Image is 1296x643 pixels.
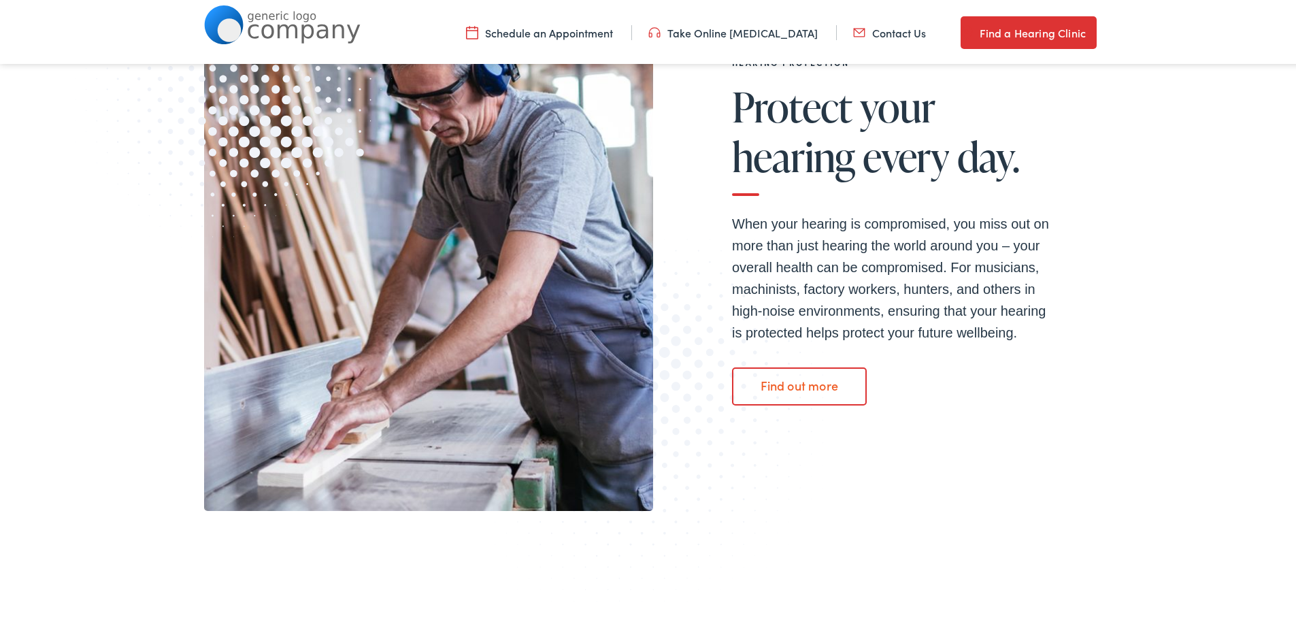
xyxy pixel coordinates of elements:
[853,22,926,37] a: Contact Us
[863,131,949,176] span: every
[648,22,661,37] img: utility icon
[732,365,867,403] a: Find out more
[732,131,855,176] span: hearing
[732,82,852,127] span: Protect
[732,210,1059,341] p: When your hearing is compromised, you miss out on more than just hearing the world around you – y...
[957,131,1020,176] span: day.
[961,14,1097,46] a: Find a Hearing Clinic
[466,22,478,37] img: utility icon
[732,55,1059,65] h2: Hearing Protection
[961,22,973,38] img: utility icon
[648,22,818,37] a: Take Online [MEDICAL_DATA]
[853,22,865,37] img: utility icon
[473,234,833,604] img: Bottom portion of a graphic image with a halftone pattern, adding to the site's aesthetic appeal.
[466,22,613,37] a: Schedule an Appointment
[860,82,935,127] span: your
